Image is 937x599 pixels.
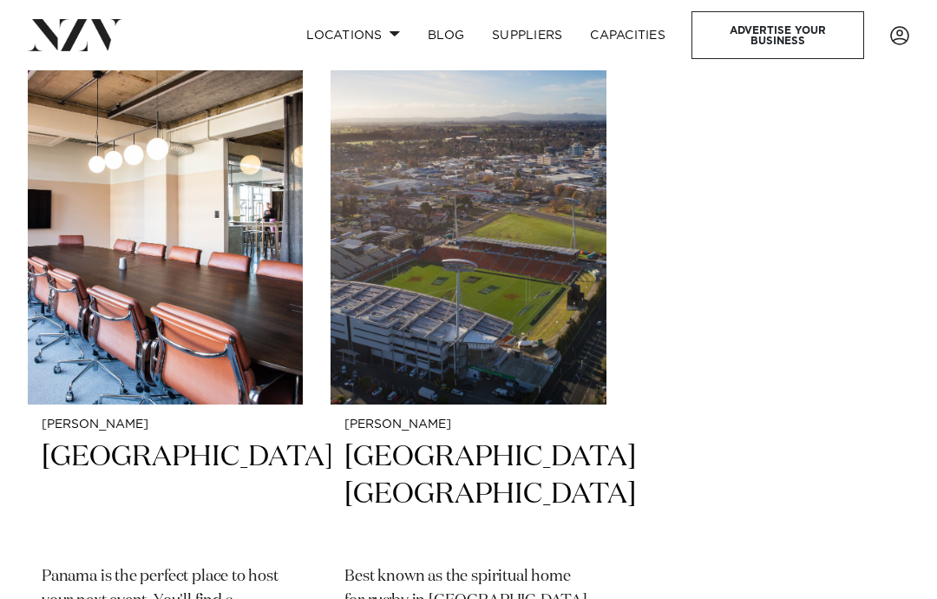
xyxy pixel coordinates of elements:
h2: [GEOGRAPHIC_DATA] [42,438,289,551]
a: Capacities [576,16,679,54]
img: nzv-logo.png [28,19,122,50]
a: Locations [292,16,414,54]
small: [PERSON_NAME] [42,418,289,431]
a: BLOG [414,16,478,54]
a: SUPPLIERS [478,16,576,54]
a: Advertise your business [691,11,864,59]
h2: [GEOGRAPHIC_DATA] [GEOGRAPHIC_DATA] [344,438,592,551]
small: [PERSON_NAME] [344,418,592,431]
